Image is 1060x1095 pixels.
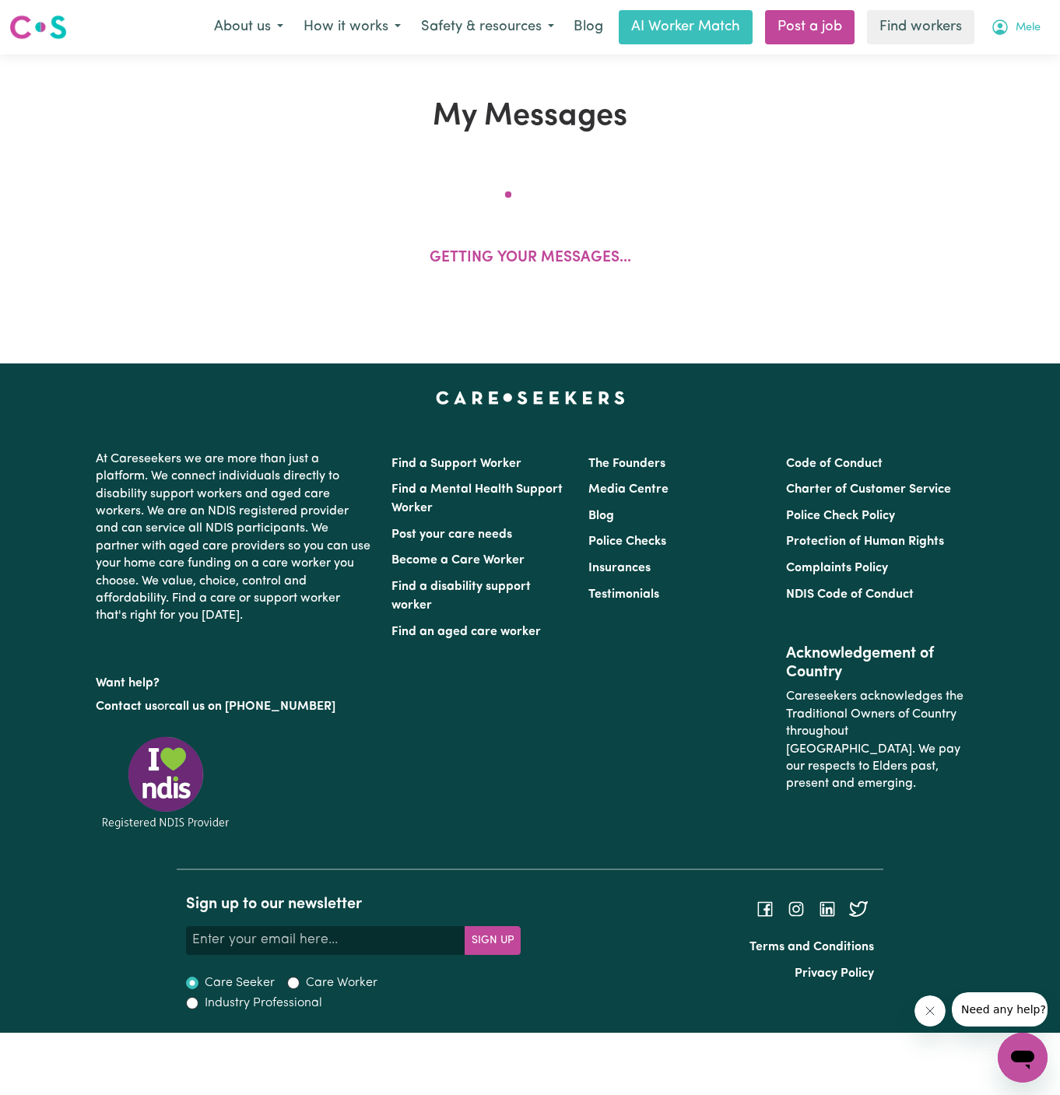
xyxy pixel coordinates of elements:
p: At Careseekers we are more than just a platform. We connect individuals directly to disability su... [96,444,373,631]
span: Mele [1016,19,1041,37]
a: Find a Mental Health Support Worker [391,483,563,514]
a: AI Worker Match [619,10,753,44]
button: About us [204,11,293,44]
label: Care Worker [306,974,377,992]
a: Code of Conduct [786,458,883,470]
a: Police Checks [588,535,666,548]
img: Careseekers logo [9,13,67,41]
a: Testimonials [588,588,659,601]
a: Contact us [96,700,157,713]
a: Become a Care Worker [391,554,525,567]
input: Enter your email here... [186,926,465,954]
p: or [96,692,373,721]
a: Complaints Policy [786,562,888,574]
a: Find a Support Worker [391,458,521,470]
button: My Account [981,11,1051,44]
a: Charter of Customer Service [786,483,951,496]
button: How it works [293,11,411,44]
a: Protection of Human Rights [786,535,944,548]
iframe: Close message [914,995,946,1027]
a: Blog [588,510,614,522]
iframe: Message from company [952,992,1048,1027]
a: Insurances [588,562,651,574]
img: Registered NDIS provider [96,734,236,831]
h1: My Messages [186,98,874,135]
p: Careseekers acknowledges the Traditional Owners of Country throughout [GEOGRAPHIC_DATA]. We pay o... [786,682,964,798]
a: Post a job [765,10,855,44]
button: Subscribe [465,926,521,954]
a: Find an aged care worker [391,626,541,638]
a: Post your care needs [391,528,512,541]
label: Industry Professional [205,994,322,1013]
p: Getting your messages... [430,247,631,270]
a: Police Check Policy [786,510,895,522]
a: Terms and Conditions [749,941,874,953]
label: Care Seeker [205,974,275,992]
a: call us on [PHONE_NUMBER] [169,700,335,713]
button: Safety & resources [411,11,564,44]
a: Follow Careseekers on Twitter [849,902,868,914]
a: Careseekers home page [436,391,625,404]
a: Find workers [867,10,974,44]
a: Follow Careseekers on LinkedIn [818,902,837,914]
a: Media Centre [588,483,669,496]
h2: Acknowledgement of Country [786,644,964,682]
a: Find a disability support worker [391,581,531,612]
a: Privacy Policy [795,967,874,980]
p: Want help? [96,669,373,692]
h2: Sign up to our newsletter [186,895,521,914]
a: NDIS Code of Conduct [786,588,914,601]
a: Follow Careseekers on Instagram [787,902,806,914]
a: Follow Careseekers on Facebook [756,902,774,914]
a: Blog [564,10,612,44]
a: Careseekers logo [9,9,67,45]
iframe: Button to launch messaging window [998,1033,1048,1083]
a: The Founders [588,458,665,470]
